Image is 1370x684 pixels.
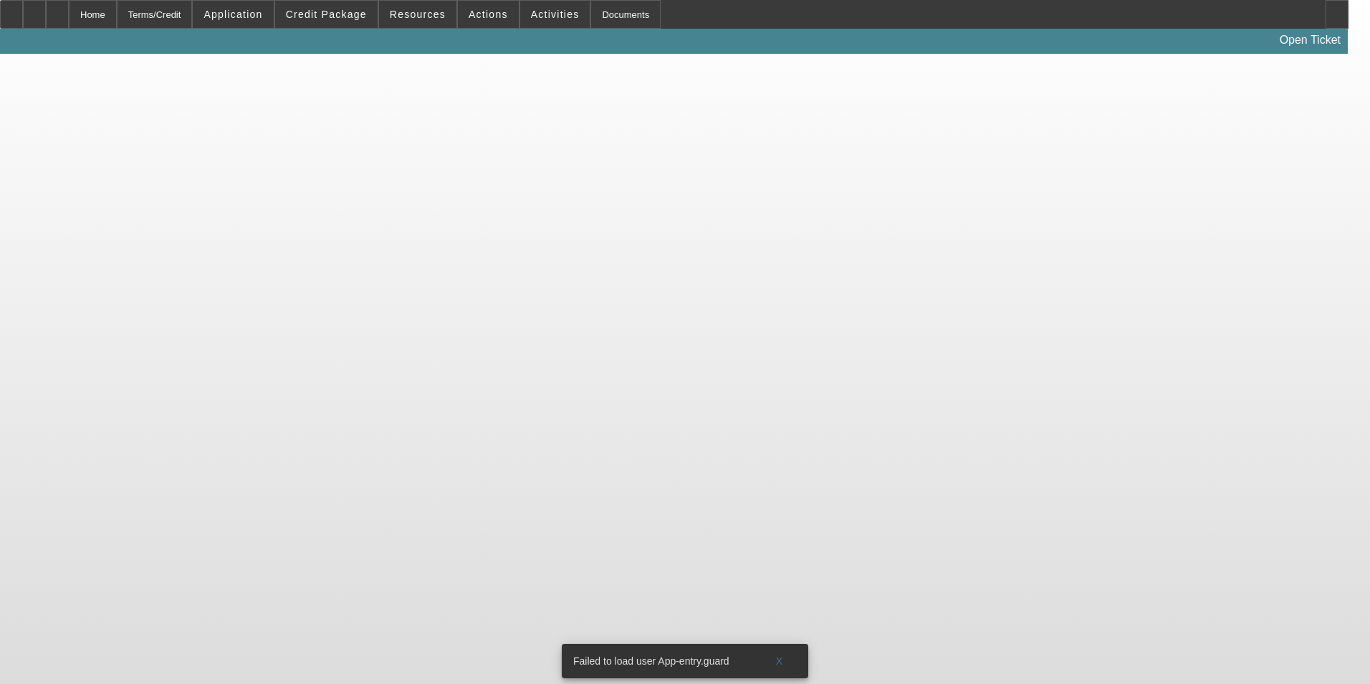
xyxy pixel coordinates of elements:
[757,648,803,674] button: X
[203,9,262,20] span: Application
[379,1,456,28] button: Resources
[275,1,378,28] button: Credit Package
[531,9,580,20] span: Activities
[1274,28,1346,52] a: Open Ticket
[562,644,757,678] div: Failed to load user App-entry.guard
[286,9,367,20] span: Credit Package
[458,1,519,28] button: Actions
[390,9,446,20] span: Resources
[469,9,508,20] span: Actions
[776,655,784,667] span: X
[193,1,273,28] button: Application
[520,1,590,28] button: Activities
